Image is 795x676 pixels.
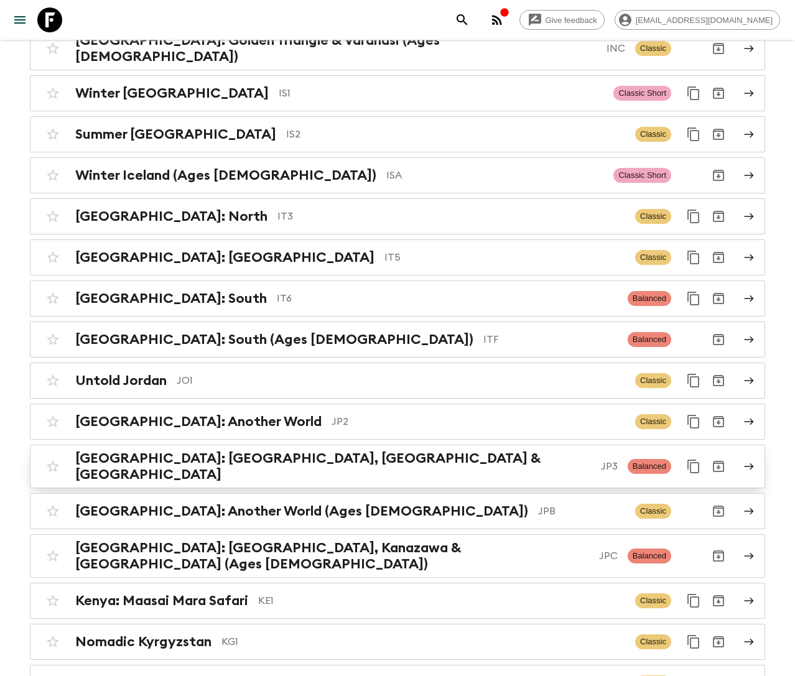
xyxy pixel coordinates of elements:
[628,459,671,474] span: Balanced
[613,86,671,101] span: Classic Short
[75,32,597,65] h2: [GEOGRAPHIC_DATA]: Golden Triangle & Varanasi (Ages [DEMOGRAPHIC_DATA])
[613,168,671,183] span: Classic Short
[7,7,32,32] button: menu
[30,280,765,317] a: [GEOGRAPHIC_DATA]: SouthIT6BalancedDuplicate for 45-59Archive
[75,85,269,101] h2: Winter [GEOGRAPHIC_DATA]
[75,634,212,650] h2: Nomadic Kyrgyzstan
[635,414,671,429] span: Classic
[706,36,731,61] button: Archive
[30,493,765,529] a: [GEOGRAPHIC_DATA]: Another World (Ages [DEMOGRAPHIC_DATA])JPBClassicArchive
[332,414,625,429] p: JP2
[681,245,706,270] button: Duplicate for 45-59
[286,127,625,142] p: IS2
[706,499,731,524] button: Archive
[538,504,625,519] p: JPB
[450,7,475,32] button: search adventures
[706,163,731,188] button: Archive
[706,122,731,147] button: Archive
[706,629,731,654] button: Archive
[75,249,374,266] h2: [GEOGRAPHIC_DATA]: [GEOGRAPHIC_DATA]
[258,593,625,608] p: KE1
[706,368,731,393] button: Archive
[75,290,267,307] h2: [GEOGRAPHIC_DATA]: South
[75,593,248,609] h2: Kenya: Maasai Mara Safari
[681,368,706,393] button: Duplicate for 45-59
[75,450,591,483] h2: [GEOGRAPHIC_DATA]: [GEOGRAPHIC_DATA], [GEOGRAPHIC_DATA] & [GEOGRAPHIC_DATA]
[75,126,276,142] h2: Summer [GEOGRAPHIC_DATA]
[628,549,671,563] span: Balanced
[706,286,731,311] button: Archive
[681,629,706,654] button: Duplicate for 45-59
[75,414,322,430] h2: [GEOGRAPHIC_DATA]: Another World
[384,250,625,265] p: IT5
[539,16,604,25] span: Give feedback
[30,624,765,660] a: Nomadic KyrgyzstanKG1ClassicDuplicate for 45-59Archive
[681,81,706,106] button: Duplicate for 45-59
[706,588,731,613] button: Archive
[30,198,765,234] a: [GEOGRAPHIC_DATA]: NorthIT3ClassicDuplicate for 45-59Archive
[706,327,731,352] button: Archive
[30,445,765,488] a: [GEOGRAPHIC_DATA]: [GEOGRAPHIC_DATA], [GEOGRAPHIC_DATA] & [GEOGRAPHIC_DATA]JP3BalancedDuplicate f...
[681,204,706,229] button: Duplicate for 45-59
[615,10,780,30] div: [EMAIL_ADDRESS][DOMAIN_NAME]
[629,16,779,25] span: [EMAIL_ADDRESS][DOMAIN_NAME]
[635,504,671,519] span: Classic
[30,404,765,440] a: [GEOGRAPHIC_DATA]: Another WorldJP2ClassicDuplicate for 45-59Archive
[628,291,671,306] span: Balanced
[30,583,765,619] a: Kenya: Maasai Mara SafariKE1ClassicDuplicate for 45-59Archive
[277,291,618,306] p: IT6
[75,373,167,389] h2: Untold Jordan
[277,209,625,224] p: IT3
[635,634,671,649] span: Classic
[706,544,731,568] button: Archive
[75,540,589,572] h2: [GEOGRAPHIC_DATA]: [GEOGRAPHIC_DATA], Kanazawa & [GEOGRAPHIC_DATA] (Ages [DEMOGRAPHIC_DATA])
[635,250,671,265] span: Classic
[75,167,376,183] h2: Winter Iceland (Ages [DEMOGRAPHIC_DATA])
[706,81,731,106] button: Archive
[706,454,731,479] button: Archive
[681,588,706,613] button: Duplicate for 45-59
[681,122,706,147] button: Duplicate for 45-59
[706,409,731,434] button: Archive
[635,41,671,56] span: Classic
[75,503,528,519] h2: [GEOGRAPHIC_DATA]: Another World (Ages [DEMOGRAPHIC_DATA])
[635,373,671,388] span: Classic
[681,454,706,479] button: Duplicate for 45-59
[75,331,473,348] h2: [GEOGRAPHIC_DATA]: South (Ages [DEMOGRAPHIC_DATA])
[635,209,671,224] span: Classic
[607,41,625,56] p: INC
[177,373,625,388] p: JO1
[681,286,706,311] button: Duplicate for 45-59
[279,86,603,101] p: IS1
[30,157,765,193] a: Winter Iceland (Ages [DEMOGRAPHIC_DATA])ISAClassic ShortArchive
[30,116,765,152] a: Summer [GEOGRAPHIC_DATA]IS2ClassicDuplicate for 45-59Archive
[30,27,765,70] a: [GEOGRAPHIC_DATA]: Golden Triangle & Varanasi (Ages [DEMOGRAPHIC_DATA])INCClassicArchive
[30,534,765,578] a: [GEOGRAPHIC_DATA]: [GEOGRAPHIC_DATA], Kanazawa & [GEOGRAPHIC_DATA] (Ages [DEMOGRAPHIC_DATA])JPCBa...
[628,332,671,347] span: Balanced
[519,10,605,30] a: Give feedback
[221,634,625,649] p: KG1
[30,322,765,358] a: [GEOGRAPHIC_DATA]: South (Ages [DEMOGRAPHIC_DATA])ITFBalancedArchive
[706,245,731,270] button: Archive
[601,459,618,474] p: JP3
[30,75,765,111] a: Winter [GEOGRAPHIC_DATA]IS1Classic ShortDuplicate for 45-59Archive
[75,208,267,225] h2: [GEOGRAPHIC_DATA]: North
[635,593,671,608] span: Classic
[386,168,603,183] p: ISA
[599,549,618,563] p: JPC
[635,127,671,142] span: Classic
[483,332,618,347] p: ITF
[30,239,765,275] a: [GEOGRAPHIC_DATA]: [GEOGRAPHIC_DATA]IT5ClassicDuplicate for 45-59Archive
[681,409,706,434] button: Duplicate for 45-59
[706,204,731,229] button: Archive
[30,363,765,399] a: Untold JordanJO1ClassicDuplicate for 45-59Archive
